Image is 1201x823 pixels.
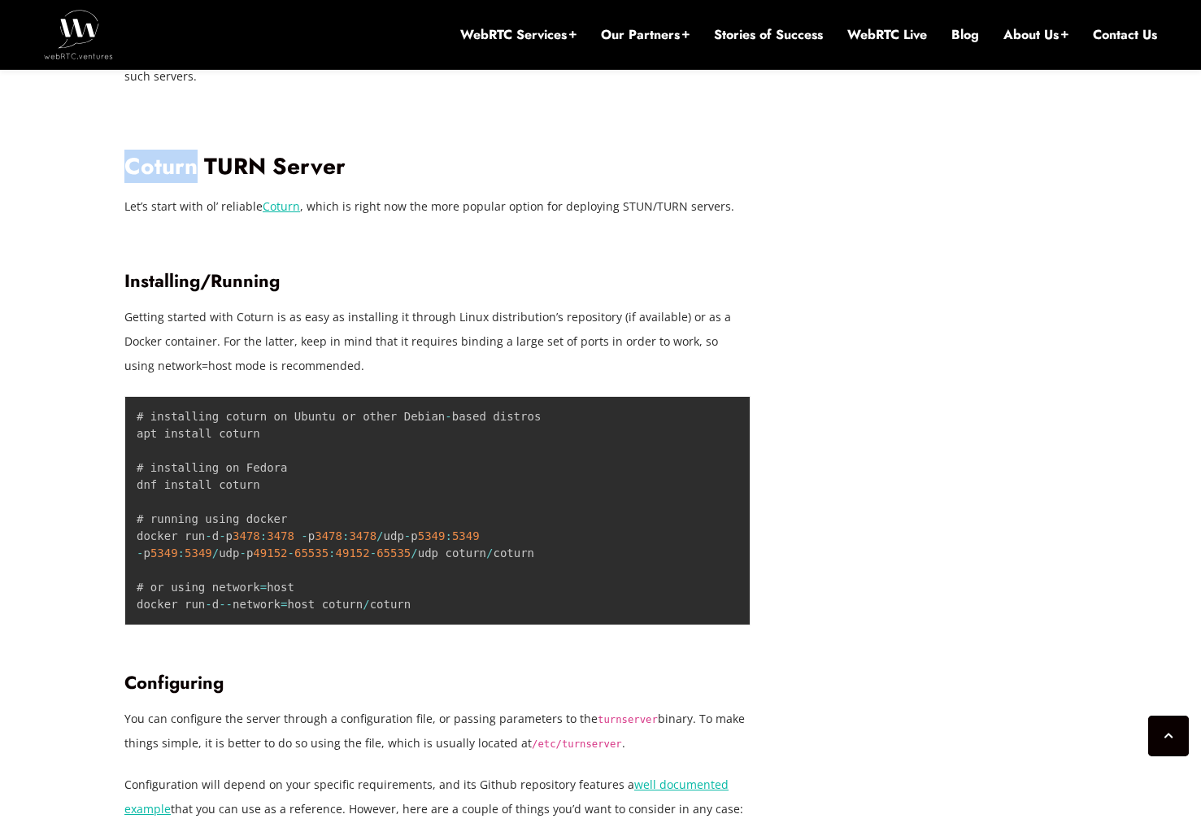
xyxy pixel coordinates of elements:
[137,410,541,611] code: # installing coturn on Ubuntu or other Debian based distros apt install coturn # installing on Fe...
[281,598,287,611] span: =
[1093,26,1157,44] a: Contact Us
[150,546,178,560] span: 5349
[376,546,411,560] span: 65535
[260,529,267,542] span: :
[124,777,729,816] a: well documented example
[363,598,369,611] span: /
[239,546,246,560] span: -
[294,546,329,560] span: 65535
[288,546,294,560] span: -
[598,714,658,725] code: turnserver
[445,410,451,423] span: -
[124,305,751,378] p: Getting started with Coturn is as easy as installing it through Linux distribution’s repository (...
[460,26,577,44] a: WebRTC Services
[219,529,225,542] span: -
[951,26,979,44] a: Blog
[411,546,417,560] span: /
[124,194,751,219] p: Let’s start with ol’ reliable , which is right now the more popular option for deploying STUN/TUR...
[219,598,233,611] span: --
[137,546,143,560] span: -
[178,546,185,560] span: :
[253,546,287,560] span: 49152
[1003,26,1068,44] a: About Us
[124,270,751,292] h3: Installing/Running
[601,26,690,44] a: Our Partners
[301,529,307,542] span: -
[418,529,446,542] span: 5349
[263,198,300,214] a: Coturn
[205,529,211,542] span: -
[124,707,751,756] p: You can configure the server through a configuration file, or passing parameters to the binary. T...
[532,738,622,750] code: /etc/turnserver
[212,546,219,560] span: /
[329,546,335,560] span: :
[404,529,411,542] span: -
[124,672,751,694] h3: Configuring
[452,529,480,542] span: 5349
[260,581,267,594] span: =
[336,546,370,560] span: 49152
[847,26,927,44] a: WebRTC Live
[349,529,376,542] span: 3478
[124,773,751,821] p: Configuration will depend on your specific requirements, and its Github repository features a tha...
[267,529,294,542] span: 3478
[486,546,493,560] span: /
[44,10,113,59] img: WebRTC.ventures
[342,529,349,542] span: :
[205,598,211,611] span: -
[124,153,751,181] h2: Coturn TURN Server
[714,26,823,44] a: Stories of Success
[185,546,212,560] span: 5349
[315,529,342,542] span: 3478
[370,546,376,560] span: -
[376,529,383,542] span: /
[445,529,451,542] span: :
[233,529,260,542] span: 3478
